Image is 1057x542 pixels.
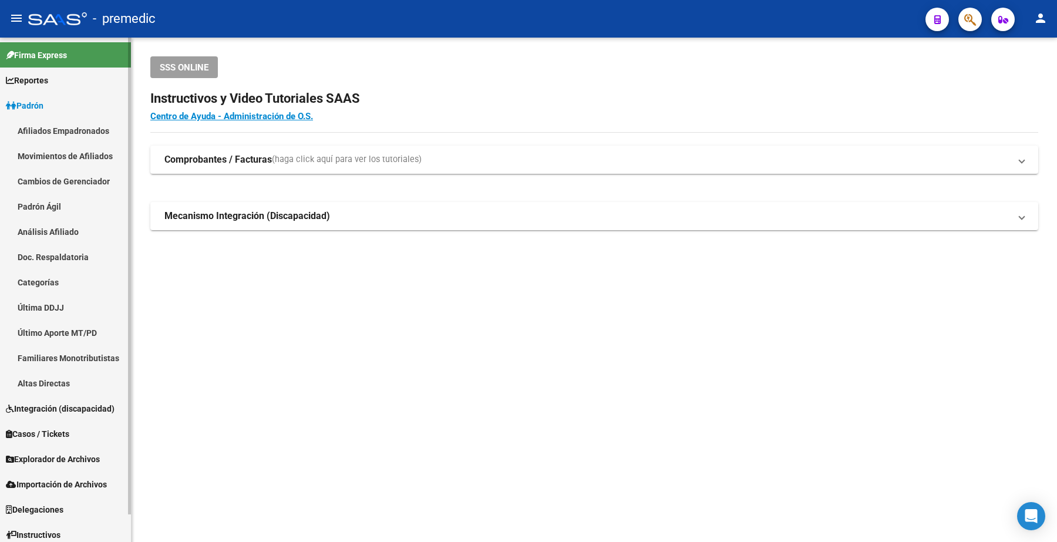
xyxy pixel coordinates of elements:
[6,99,43,112] span: Padrón
[6,528,60,541] span: Instructivos
[150,56,218,78] button: SSS ONLINE
[6,427,69,440] span: Casos / Tickets
[160,62,208,73] span: SSS ONLINE
[9,11,23,25] mat-icon: menu
[164,153,272,166] strong: Comprobantes / Facturas
[6,478,107,491] span: Importación de Archivos
[1017,502,1045,530] div: Open Intercom Messenger
[272,153,422,166] span: (haga click aquí para ver los tutoriales)
[93,6,156,32] span: - premedic
[6,503,63,516] span: Delegaciones
[6,453,100,466] span: Explorador de Archivos
[1034,11,1048,25] mat-icon: person
[150,202,1038,230] mat-expansion-panel-header: Mecanismo Integración (Discapacidad)
[6,49,67,62] span: Firma Express
[164,210,330,223] strong: Mecanismo Integración (Discapacidad)
[150,146,1038,174] mat-expansion-panel-header: Comprobantes / Facturas(haga click aquí para ver los tutoriales)
[150,87,1038,110] h2: Instructivos y Video Tutoriales SAAS
[6,402,115,415] span: Integración (discapacidad)
[150,111,313,122] a: Centro de Ayuda - Administración de O.S.
[6,74,48,87] span: Reportes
